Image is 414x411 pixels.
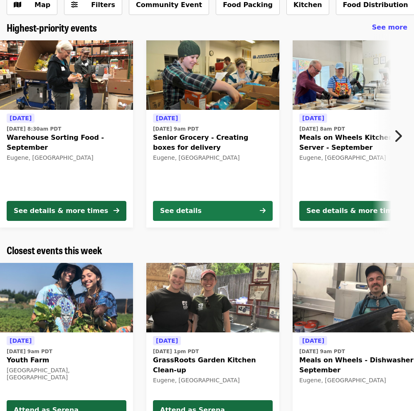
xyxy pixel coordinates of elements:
[153,355,273,375] span: GrassRoots Garden Kitchen Clean-up
[146,40,279,228] a: See details for "Senior Grocery - Creating boxes for delivery"
[7,133,126,153] span: Warehouse Sorting Food - September
[306,206,401,216] div: See details & more times
[146,40,279,110] img: Senior Grocery - Creating boxes for delivery organized by FOOD For Lane County
[153,377,273,384] div: Eugene, [GEOGRAPHIC_DATA]
[113,207,119,215] i: arrow-right icon
[146,263,279,333] a: GrassRoots Garden Kitchen Clean-up
[7,348,52,355] time: [DATE] 9am PDT
[153,348,199,355] time: [DATE] 1pm PDT
[71,1,78,9] i: sliders-h icon
[372,23,407,31] span: See more
[7,336,126,383] a: See details for "Youth Farm"
[7,20,97,35] span: Highest-priority events
[153,125,199,133] time: [DATE] 9am PDT
[299,348,345,355] time: [DATE] 9am PDT
[156,337,178,344] span: [DATE]
[260,207,266,215] i: arrow-right icon
[156,115,178,121] span: [DATE]
[7,125,61,133] time: [DATE] 8:30am PDT
[91,1,115,9] span: Filters
[14,1,21,9] i: map icon
[10,337,32,344] span: [DATE]
[302,115,324,121] span: [DATE]
[7,367,126,381] div: [GEOGRAPHIC_DATA], [GEOGRAPHIC_DATA]
[10,115,32,121] span: [DATE]
[387,124,414,148] button: Next item
[302,337,324,344] span: [DATE]
[7,355,126,365] span: Youth Farm
[372,22,407,32] a: See more
[153,336,273,386] a: See details for "GrassRoots Garden Kitchen Clean-up"
[7,22,97,34] a: Highest-priority events
[160,206,202,216] div: See details
[299,125,345,133] time: [DATE] 8am PDT
[153,154,273,161] div: Eugene, [GEOGRAPHIC_DATA]
[394,128,402,144] i: chevron-right icon
[14,206,108,216] div: See details & more times
[7,154,126,161] div: Eugene, [GEOGRAPHIC_DATA]
[34,1,50,9] span: Map
[153,133,273,153] span: Senior Grocery - Creating boxes for delivery
[7,244,102,256] a: Closest events this week
[153,201,273,221] button: See details
[7,201,126,221] button: See details & more times
[7,243,102,257] span: Closest events this week
[146,263,279,333] img: GrassRoots Garden Kitchen Clean-up organized by FOOD For Lane County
